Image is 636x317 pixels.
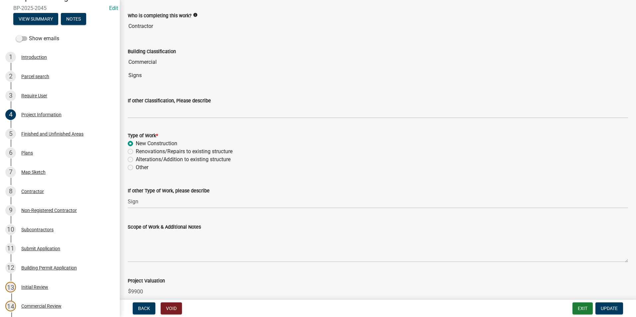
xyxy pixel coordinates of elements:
div: 10 [5,224,16,235]
div: 14 [5,301,16,311]
button: View Summary [13,13,58,25]
div: Plans [21,151,33,155]
div: Building Permit Application [21,265,77,270]
label: Alterations/Addition to existing structure [136,156,231,163]
label: If other Type of Work, please describe [128,189,210,193]
div: 6 [5,148,16,158]
div: 11 [5,243,16,254]
div: 5 [5,129,16,139]
div: Introduction [21,55,47,59]
span: $ [128,285,131,298]
wm-modal-confirm: Edit Application Number [109,5,118,11]
button: Exit [572,302,593,314]
div: 4 [5,109,16,120]
label: New Construction [136,140,177,148]
div: Initial Review [21,285,48,289]
span: BP-2025-2045 [13,5,106,11]
label: Show emails [16,35,59,43]
div: Parcel search [21,74,49,79]
div: Commercial Review [21,304,62,308]
label: Project Valuation [128,279,165,283]
div: 7 [5,167,16,177]
i: info [193,13,198,17]
button: Notes [61,13,86,25]
div: 9 [5,205,16,216]
div: Subcontractors [21,227,54,232]
div: Submit Application [21,246,60,251]
button: Void [161,302,182,314]
button: Back [133,302,155,314]
div: 2 [5,71,16,82]
wm-modal-confirm: Notes [61,17,86,22]
label: Type of Work [128,134,158,138]
div: Project Information [21,112,62,117]
a: Edit [109,5,118,11]
div: 8 [5,186,16,197]
div: 12 [5,263,16,273]
div: 13 [5,282,16,292]
span: Update [601,306,618,311]
label: Scope of Work & Additional Notes [128,225,201,230]
label: Who is completing this work? [128,14,192,18]
div: Map Sketch [21,170,46,174]
label: If other Classification, Please describe [128,99,211,103]
button: Update [595,302,623,314]
div: 1 [5,52,16,62]
wm-modal-confirm: Summary [13,17,58,22]
label: Other [136,163,148,171]
div: Non-Registered Contractor [21,208,77,213]
div: Require User [21,93,47,98]
div: Finished and Unfinished Areas [21,132,83,136]
div: 3 [5,90,16,101]
span: Back [138,306,150,311]
label: Renovations/Repairs to existing structure [136,148,233,156]
label: Building Classification [128,50,176,54]
div: Contractor [21,189,44,194]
